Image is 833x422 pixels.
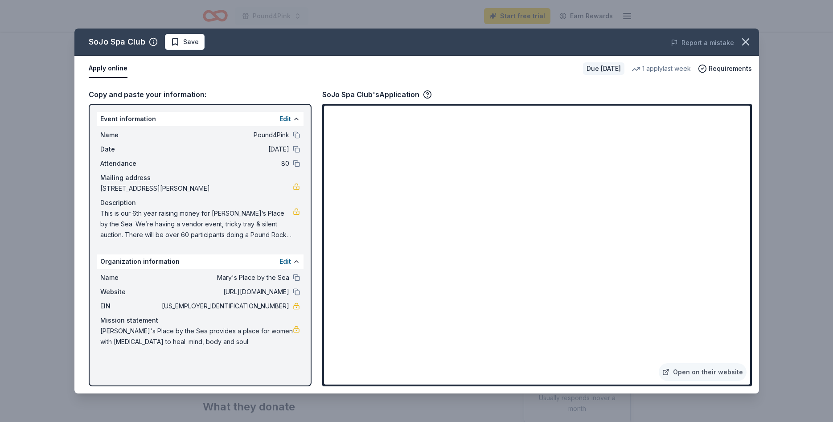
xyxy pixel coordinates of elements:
span: Name [100,130,160,140]
div: Mailing address [100,172,300,183]
div: SoJo Spa Club's Application [322,89,432,100]
button: Save [165,34,205,50]
div: Due [DATE] [583,62,624,75]
button: Apply online [89,59,127,78]
button: Requirements [698,63,752,74]
button: Edit [279,256,291,267]
span: This is our 6th year raising money for [PERSON_NAME]’s Place by the Sea. We’re having a vendor ev... [100,208,293,240]
span: [PERSON_NAME]'s Place by the Sea provides a place for women with [MEDICAL_DATA] to heal: mind, bo... [100,326,293,347]
span: Requirements [709,63,752,74]
div: Copy and paste your information: [89,89,312,100]
div: Mission statement [100,315,300,326]
div: Organization information [97,254,304,269]
span: [US_EMPLOYER_IDENTIFICATION_NUMBER] [160,301,289,311]
span: 80 [160,158,289,169]
span: EIN [100,301,160,311]
span: Attendance [100,158,160,169]
span: Save [183,37,199,47]
span: Name [100,272,160,283]
span: Website [100,287,160,297]
span: [STREET_ADDRESS][PERSON_NAME] [100,183,293,194]
span: Pound4Pink [160,130,289,140]
span: [URL][DOMAIN_NAME] [160,287,289,297]
div: 1 apply last week [632,63,691,74]
button: Report a mistake [671,37,734,48]
div: Description [100,197,300,208]
a: Open on their website [659,363,747,381]
div: Event information [97,112,304,126]
span: Date [100,144,160,155]
span: Mary's Place by the Sea [160,272,289,283]
div: SoJo Spa Club [89,35,145,49]
span: [DATE] [160,144,289,155]
button: Edit [279,114,291,124]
